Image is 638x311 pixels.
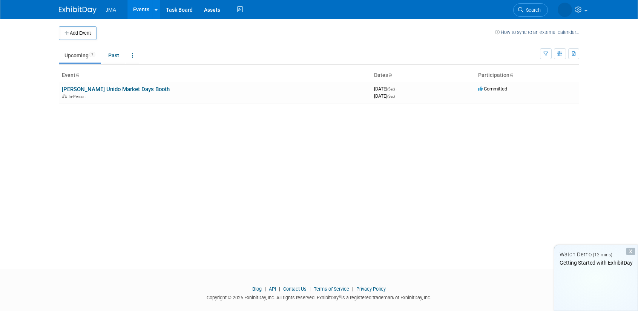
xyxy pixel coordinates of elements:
[558,3,572,17] img: Jacob Rodriguez
[387,87,395,91] span: (Sat)
[509,72,513,78] a: Sort by Participation Type
[269,286,276,292] a: API
[106,7,116,13] span: JMA
[475,69,579,82] th: Participation
[554,259,638,267] div: Getting Started with ExhibitDay
[523,7,541,13] span: Search
[374,86,397,92] span: [DATE]
[59,69,371,82] th: Event
[593,252,612,257] span: (13 mins)
[388,72,392,78] a: Sort by Start Date
[371,69,475,82] th: Dates
[339,294,341,299] sup: ®
[308,286,313,292] span: |
[277,286,282,292] span: |
[350,286,355,292] span: |
[554,251,638,259] div: Watch Demo
[263,286,268,292] span: |
[62,86,170,93] a: [PERSON_NAME] Unido Market Days Booth
[89,52,95,57] span: 1
[59,48,101,63] a: Upcoming1
[495,29,579,35] a: How to sync to an external calendar...
[396,86,397,92] span: -
[513,3,548,17] a: Search
[356,286,386,292] a: Privacy Policy
[75,72,79,78] a: Sort by Event Name
[283,286,307,292] a: Contact Us
[478,86,507,92] span: Committed
[252,286,262,292] a: Blog
[387,94,395,98] span: (Sat)
[626,248,635,255] div: Dismiss
[374,93,395,99] span: [DATE]
[314,286,349,292] a: Terms of Service
[62,94,67,98] img: In-Person Event
[103,48,125,63] a: Past
[59,6,97,14] img: ExhibitDay
[69,94,88,99] span: In-Person
[59,26,97,40] button: Add Event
